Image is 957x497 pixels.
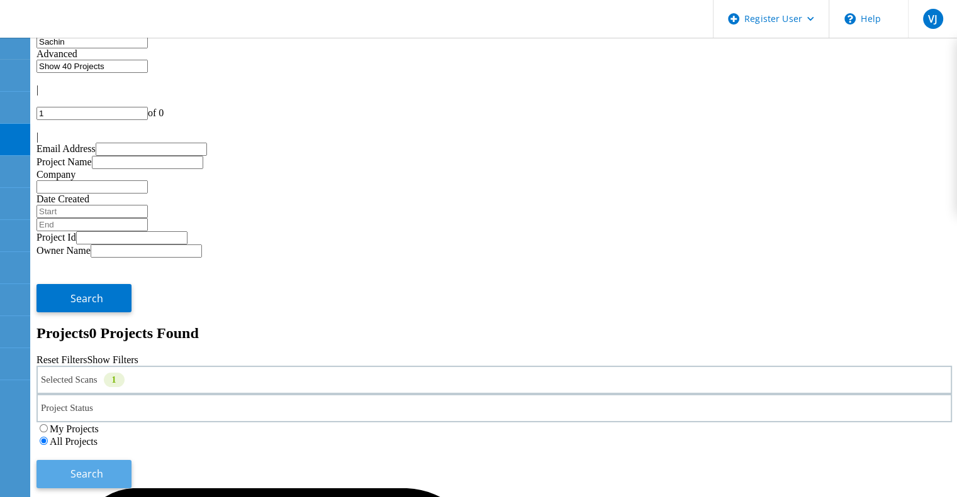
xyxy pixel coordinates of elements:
div: | [36,84,952,96]
a: Reset Filters [36,354,87,365]
label: Project Name [36,156,92,167]
button: Search [36,284,132,312]
span: VJ [928,14,937,24]
button: Search [36,460,132,488]
svg: \n [844,13,856,25]
a: Live Optics Dashboard [13,25,148,35]
b: Projects [36,325,89,341]
input: Search projects by name, owner, ID, company, etc [36,35,148,48]
span: Advanced [36,48,77,59]
input: Start [36,205,148,218]
div: Project Status [36,394,952,422]
label: My Projects [50,423,99,434]
label: Owner Name [36,245,91,256]
label: Project Id [36,232,76,243]
label: Date Created [36,194,89,204]
span: 0 Projects Found [89,325,199,341]
div: 1 [104,373,125,387]
label: All Projects [50,436,98,447]
span: of 0 [148,107,164,118]
input: End [36,218,148,231]
div: | [36,131,952,143]
label: Email Address [36,143,96,154]
span: Search [70,292,103,305]
a: Show Filters [87,354,138,365]
label: Company [36,169,76,180]
span: Search [70,467,103,481]
div: Selected Scans [36,366,952,394]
